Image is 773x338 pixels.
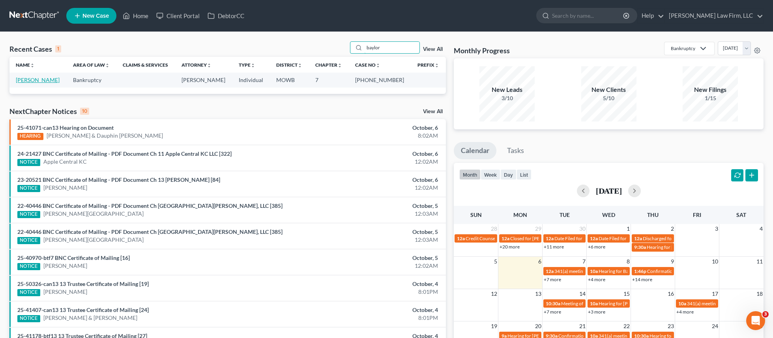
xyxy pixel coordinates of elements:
[175,73,232,87] td: [PERSON_NAME]
[423,47,443,52] a: View All
[736,211,746,218] span: Sat
[251,63,255,68] i: unfold_more
[513,211,527,218] span: Mon
[423,109,443,114] a: View All
[207,63,211,68] i: unfold_more
[80,108,89,115] div: 10
[349,73,411,87] td: [PHONE_NUMBER]
[490,289,498,299] span: 12
[534,224,542,233] span: 29
[182,62,211,68] a: Attorneyunfold_more
[303,150,438,158] div: October, 6
[303,236,438,244] div: 12:03AM
[457,235,465,241] span: 12a
[582,257,586,266] span: 7
[665,9,763,23] a: [PERSON_NAME] Law Firm, LLC
[643,235,711,241] span: Discharged for [PERSON_NAME]
[687,301,767,306] span: 341(a) meeting for Bar K Holdings, LLC
[303,262,438,270] div: 12:02AM
[599,301,660,306] span: Hearing for [PERSON_NAME]
[434,63,439,68] i: unfold_more
[490,321,498,331] span: 19
[517,169,532,180] button: list
[544,276,561,282] a: +7 more
[490,224,498,233] span: 28
[73,62,110,68] a: Area of Lawunfold_more
[578,224,586,233] span: 30
[667,289,675,299] span: 16
[693,211,701,218] span: Fri
[602,211,615,218] span: Wed
[634,244,646,250] span: 9:30a
[337,63,342,68] i: unfold_more
[303,132,438,140] div: 8:02AM
[599,268,664,274] span: Hearing for Bar K Holdings, LLC
[376,63,380,68] i: unfold_more
[303,288,438,296] div: 8:01PM
[232,73,270,87] td: Individual
[481,169,500,180] button: week
[43,210,144,218] a: [PERSON_NAME][GEOGRAPHIC_DATA]
[303,228,438,236] div: October, 5
[298,63,302,68] i: unfold_more
[303,158,438,166] div: 12:02AM
[454,46,510,55] h3: Monthly Progress
[510,235,611,241] span: Closed for [PERSON_NAME] & [PERSON_NAME]
[590,268,598,274] span: 10a
[623,321,631,331] span: 22
[55,45,61,52] div: 1
[546,301,560,306] span: 10:30a
[647,244,708,250] span: Hearing for [PERSON_NAME]
[479,94,535,102] div: 3/10
[17,202,283,209] a: 22-40446 BNC Certificate of Mailing - PDF Document Ch [GEOGRAPHIC_DATA][PERSON_NAME], LLC [385]
[560,211,570,218] span: Tue
[632,276,652,282] a: +14 more
[647,268,735,274] span: Confirmation hearing for Apple Central KC
[355,62,380,68] a: Case Nounfold_more
[9,44,61,54] div: Recent Cases
[683,94,738,102] div: 1/15
[303,306,438,314] div: October, 4
[239,62,255,68] a: Typeunfold_more
[43,314,137,322] a: [PERSON_NAME] & [PERSON_NAME]
[581,94,636,102] div: 5/10
[546,235,554,241] span: 12a
[30,63,35,68] i: unfold_more
[17,176,220,183] a: 23-20521 BNC Certificate of Mailing - PDF Document Ch 13 [PERSON_NAME] [84]
[309,73,349,87] td: 7
[17,289,40,296] div: NOTICE
[759,224,764,233] span: 4
[711,289,719,299] span: 17
[43,262,87,270] a: [PERSON_NAME]
[588,309,605,315] a: +3 more
[82,13,109,19] span: New Case
[647,211,659,218] span: Thu
[270,73,309,87] td: MOWB
[762,311,769,317] span: 3
[714,224,719,233] span: 3
[626,224,631,233] span: 1
[578,321,586,331] span: 21
[590,235,598,241] span: 12a
[634,235,642,241] span: 12a
[17,280,149,287] a: 25-50326-can13 13 Trustee Certificate of Mailing [19]
[303,210,438,218] div: 12:03AM
[16,62,35,68] a: Nameunfold_more
[546,268,554,274] span: 12a
[105,63,110,68] i: unfold_more
[303,314,438,322] div: 8:01PM
[17,228,283,235] a: 22-40446 BNC Certificate of Mailing - PDF Document Ch [GEOGRAPHIC_DATA][PERSON_NAME], LLC [385]
[552,8,624,23] input: Search by name...
[479,85,535,94] div: New Leads
[756,289,764,299] span: 18
[554,268,631,274] span: 341(a) meeting for [PERSON_NAME]
[667,321,675,331] span: 23
[17,211,40,218] div: NOTICE
[534,321,542,331] span: 20
[599,235,706,241] span: Date Filed for [PERSON_NAME] & [PERSON_NAME]
[671,45,695,52] div: Bankruptcy
[67,73,117,87] td: Bankruptcy
[493,257,498,266] span: 5
[500,244,520,250] a: +20 more
[554,235,620,241] span: Date Filed for [PERSON_NAME]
